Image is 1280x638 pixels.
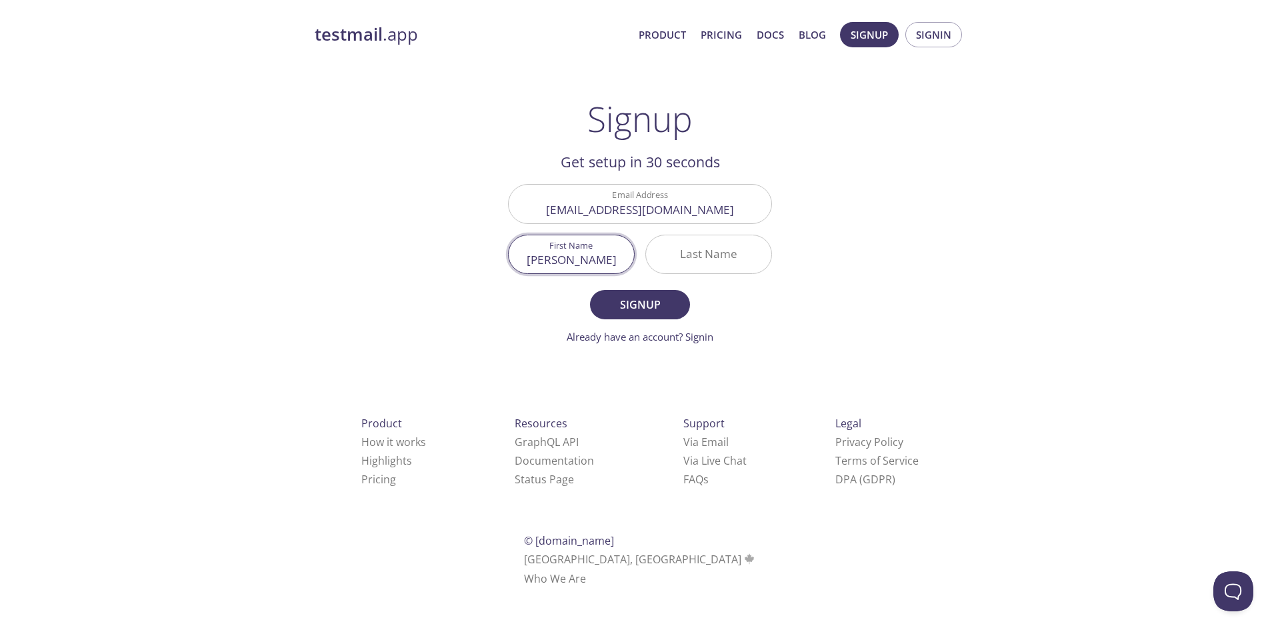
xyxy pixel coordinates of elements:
iframe: Help Scout Beacon - Open [1213,571,1253,611]
a: testmail.app [315,23,628,46]
a: How it works [361,435,426,449]
button: Signup [840,22,899,47]
span: © [DOMAIN_NAME] [524,533,614,548]
a: Status Page [515,472,574,487]
span: Signup [851,26,888,43]
a: Via Live Chat [683,453,747,468]
a: Via Email [683,435,729,449]
h1: Signup [587,99,693,139]
h2: Get setup in 30 seconds [508,151,772,173]
a: GraphQL API [515,435,579,449]
span: Support [683,416,725,431]
span: Legal [835,416,861,431]
a: Privacy Policy [835,435,903,449]
a: Highlights [361,453,412,468]
a: Pricing [361,472,396,487]
a: Terms of Service [835,453,919,468]
a: DPA (GDPR) [835,472,895,487]
a: Who We Are [524,571,586,586]
a: Docs [757,26,784,43]
a: Blog [799,26,826,43]
a: Documentation [515,453,594,468]
span: Resources [515,416,567,431]
button: Signup [590,290,690,319]
span: Signup [605,295,675,314]
span: s [703,472,709,487]
a: Pricing [701,26,742,43]
a: Product [639,26,686,43]
button: Signin [905,22,962,47]
span: Product [361,416,402,431]
span: [GEOGRAPHIC_DATA], [GEOGRAPHIC_DATA] [524,552,757,567]
strong: testmail [315,23,383,46]
span: Signin [916,26,951,43]
a: FAQ [683,472,709,487]
a: Already have an account? Signin [567,330,713,343]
